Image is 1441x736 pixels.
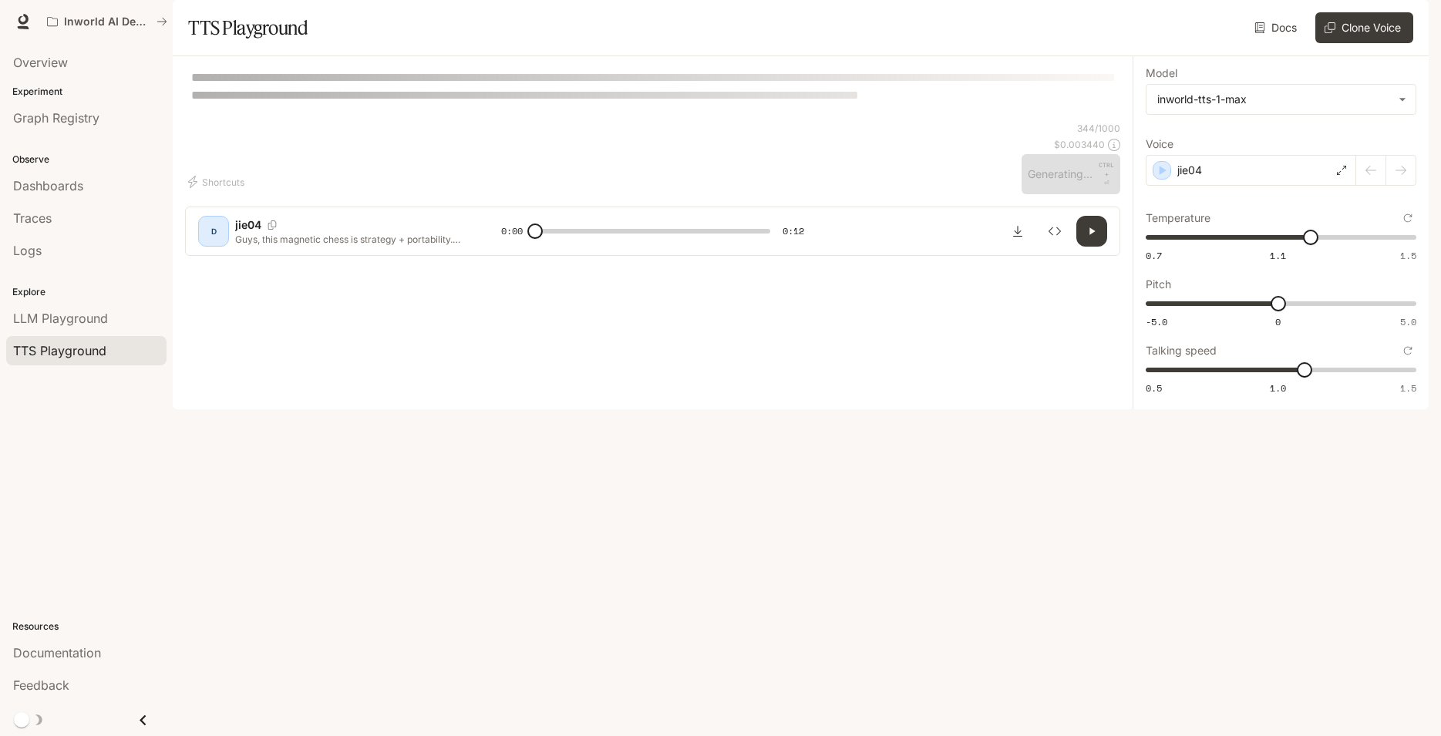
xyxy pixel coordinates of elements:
[1146,85,1416,114] div: inworld-tts-1-max
[1400,381,1416,395] span: 1.5
[1177,163,1202,178] p: jie04
[1315,12,1413,43] button: Clone Voice
[188,12,308,43] h1: TTS Playground
[1270,249,1286,262] span: 1.1
[1146,68,1177,79] p: Model
[235,233,464,246] p: Guys, this magnetic chess is strategy + portability. Outwit your partner: drop a magnet, if it cl...
[1157,92,1391,107] div: inworld-tts-1-max
[1146,315,1167,328] span: -5.0
[185,170,251,194] button: Shortcuts
[1146,381,1162,395] span: 0.5
[201,219,226,244] div: D
[1400,315,1416,328] span: 5.0
[1146,249,1162,262] span: 0.7
[1054,138,1105,151] p: $ 0.003440
[1251,12,1303,43] a: Docs
[1399,342,1416,359] button: Reset to default
[261,220,283,230] button: Copy Voice ID
[1146,279,1171,290] p: Pitch
[1270,381,1286,395] span: 1.0
[1039,216,1070,247] button: Inspect
[1275,315,1281,328] span: 0
[1077,122,1120,135] p: 344 / 1000
[40,6,174,37] button: All workspaces
[1146,345,1217,356] p: Talking speed
[1146,139,1173,150] p: Voice
[64,15,150,29] p: Inworld AI Demos
[1002,216,1033,247] button: Download audio
[235,217,261,233] p: jie04
[783,223,804,239] span: 0:12
[501,223,523,239] span: 0:00
[1400,249,1416,262] span: 1.5
[1399,210,1416,227] button: Reset to default
[1146,213,1210,223] p: Temperature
